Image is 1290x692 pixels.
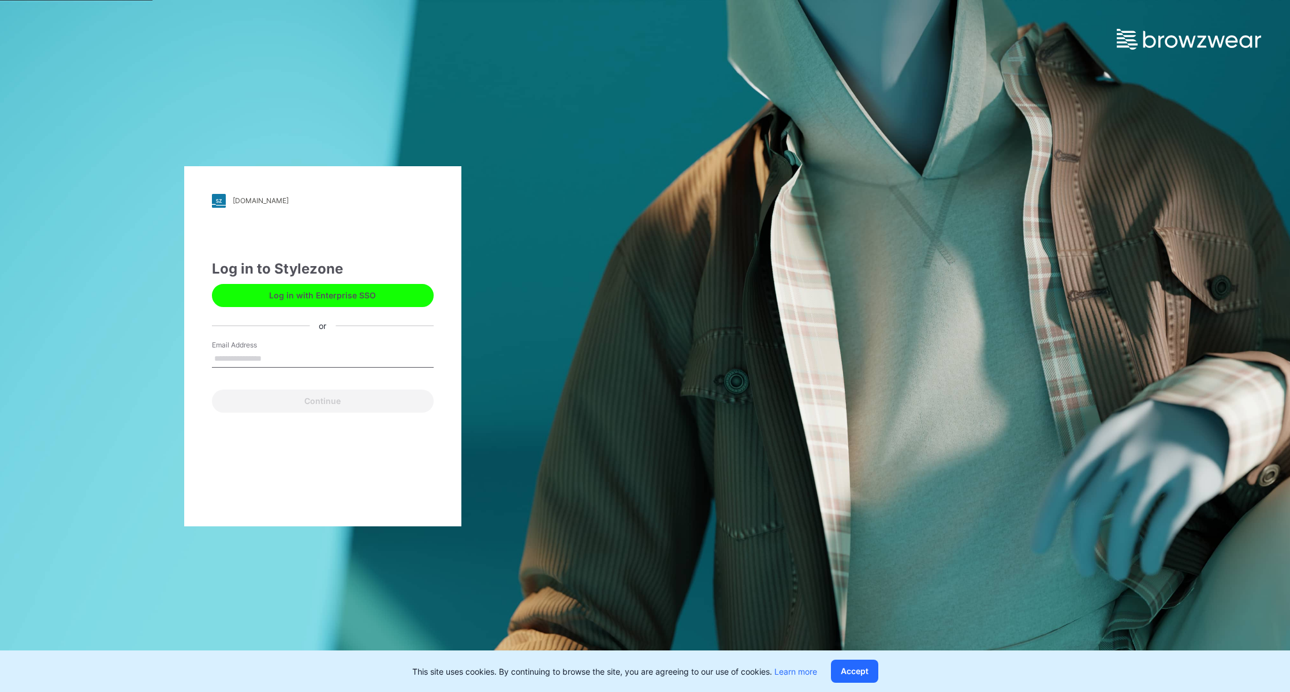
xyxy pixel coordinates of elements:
img: browzwear-logo.e42bd6dac1945053ebaf764b6aa21510.svg [1117,29,1261,50]
p: This site uses cookies. By continuing to browse the site, you are agreeing to our use of cookies. [412,665,817,678]
button: Log in with Enterprise SSO [212,284,434,307]
div: or [310,320,335,332]
div: [DOMAIN_NAME] [233,196,289,205]
button: Accept [831,660,878,683]
label: Email Address [212,340,293,350]
a: [DOMAIN_NAME] [212,194,434,208]
img: stylezone-logo.562084cfcfab977791bfbf7441f1a819.svg [212,194,226,208]
a: Learn more [774,667,817,676]
div: Log in to Stylezone [212,259,434,279]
